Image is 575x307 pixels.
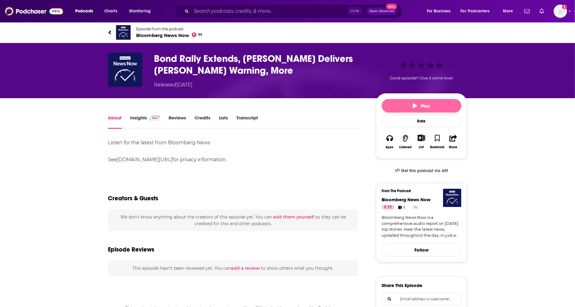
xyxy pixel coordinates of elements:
[382,115,461,127] div: Rate
[503,7,513,15] span: More
[415,135,428,141] button: Show More Button
[191,6,348,16] input: Search podcasts, credits, & more...
[154,81,193,88] div: Released [DATE]
[398,131,413,153] button: Listened
[554,5,567,18] span: Logged in as angelahattar
[117,157,172,162] a: [DOMAIN_NAME][URL]
[427,7,451,15] span: For Business
[390,163,453,178] a: Get this podcast via API
[382,131,398,153] button: Apps
[132,265,333,271] span: This episode hasn't been reviewed yet. You can to show others what you thought.
[273,215,314,219] button: add them yourself
[130,115,160,129] a: InsightsPodchaser Pro
[108,53,142,87] img: Bond Rally Extends, Trump Delivers Putin Warning, More
[443,189,461,207] img: Bloomberg News Now
[169,115,186,129] a: Reviews
[108,115,122,129] a: About
[104,7,117,15] span: Charts
[399,145,412,149] div: Listened
[116,25,131,40] img: Bloomberg News Now
[108,138,358,164] div: Listen for the latest from Bloomberg News See for privacy information.
[382,282,423,288] h3: Share This Episode
[100,6,121,16] a: Charts
[386,145,394,149] div: Apps
[198,34,202,36] span: 77
[382,189,456,193] h3: From The Podcast
[382,205,394,210] a: 77
[401,168,448,173] span: Get this podcast via API
[382,99,461,112] button: Play
[180,4,408,18] div: Search podcasts, credits, & more...
[562,5,567,9] svg: Add a profile image
[382,197,431,202] a: Bloomberg News Now
[404,205,405,211] span: 1
[457,6,499,16] button: open menu
[195,115,210,129] a: Credits
[125,6,159,16] button: open menu
[419,145,424,149] div: List
[108,25,467,40] a: Bloomberg News NowEpisode from the podcastBloomberg News Now77
[387,293,456,305] input: Email address or username...
[231,265,260,272] button: add a review
[154,53,366,76] h1: Bond Rally Extends, Trump Delivers Putin Warning, More
[75,7,93,15] span: Podcasts
[554,5,567,18] button: Show profile menu
[108,195,159,202] h2: Creators & Guests
[348,7,362,15] span: Ctrl K
[430,131,445,153] button: Bookmark
[71,6,101,16] button: open menu
[236,115,258,129] a: Transcript
[108,246,155,253] h3: Episode Reviews
[461,7,490,15] span: For Podcasters
[136,32,202,38] span: Bloomberg News Now
[382,293,461,305] div: Search followers
[423,6,458,16] button: open menu
[449,145,457,149] div: Share
[219,115,228,129] a: Lists
[499,6,521,16] button: open menu
[5,5,63,17] img: Podchaser - Follow, Share and Rate Podcasts
[522,6,532,16] a: Show notifications dropdown
[150,116,160,121] img: Podchaser Pro
[554,5,567,18] img: User Profile
[120,214,346,226] span: We don't know anything about the creators of this episode yet . You can so they can be credited f...
[430,145,444,149] div: Bookmark
[390,76,453,80] span: Good episode? Give it some love!
[382,215,461,238] a: Bloomberg News Now is a comprehensive audio report on [DATE] top stories. Hear the latest news, u...
[136,27,202,31] span: Episode from the podcast
[537,6,547,16] a: Show notifications dropdown
[445,131,461,153] button: Share
[388,205,392,211] span: 77
[386,4,397,9] span: New
[413,103,430,109] span: Play
[369,10,395,13] span: Open Advanced
[382,243,461,256] button: Follow
[413,131,429,153] div: Show More ButtonList
[129,7,151,15] span: Monitoring
[367,8,397,15] button: Open AdvancedNew
[396,205,407,210] a: 1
